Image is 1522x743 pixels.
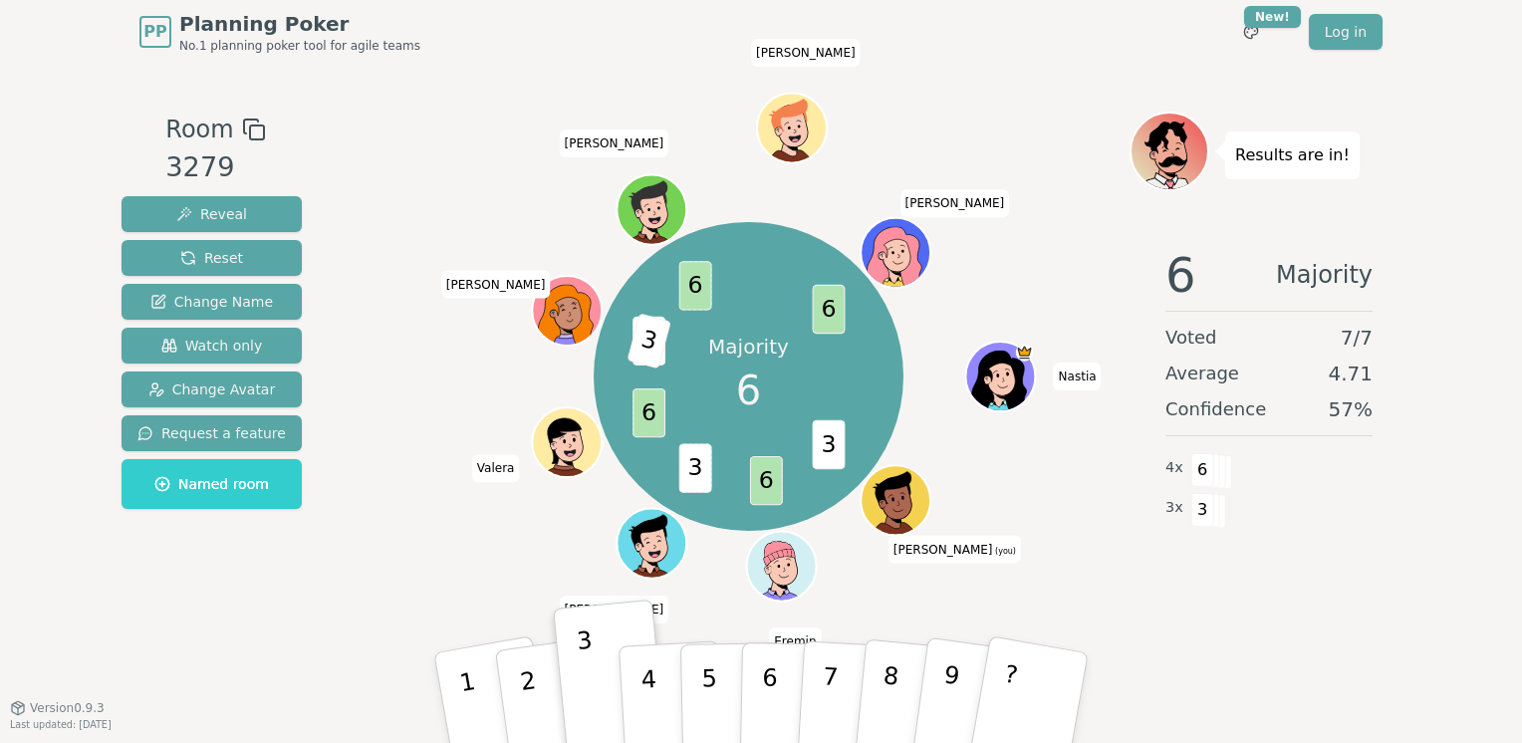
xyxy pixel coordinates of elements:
span: Change Name [150,292,273,312]
span: 57 % [1329,395,1373,423]
button: Change Avatar [122,371,302,407]
p: Results are in! [1235,141,1350,169]
div: New! [1244,6,1301,28]
span: 6 [813,284,846,333]
span: Named room [154,474,269,494]
button: Reveal [122,196,302,232]
span: 6 [1165,251,1196,299]
a: Log in [1309,14,1383,50]
span: 6 [750,456,783,505]
button: Version0.9.3 [10,700,105,716]
span: (you) [993,547,1017,556]
span: Room [165,112,233,147]
p: Majority [708,333,789,361]
span: Click to change your name [560,596,669,623]
span: No.1 planning poker tool for agile teams [179,38,420,54]
span: 6 [736,361,761,420]
p: 3 [576,626,602,735]
span: 3 [813,419,846,468]
button: Watch only [122,328,302,364]
span: Reveal [176,204,247,224]
span: Click to change your name [751,39,861,67]
span: Click to change your name [560,129,669,157]
span: Reset [180,248,243,268]
span: 6 [634,388,666,437]
span: 3 x [1165,497,1183,519]
span: 6 [679,261,712,310]
span: Click to change your name [888,536,1021,564]
span: 3 [628,313,672,369]
span: Majority [1276,251,1373,299]
button: Reset [122,240,302,276]
span: Click to change your name [472,454,520,482]
span: Average [1165,360,1239,387]
span: Voted [1165,324,1217,352]
div: 3279 [165,147,265,188]
span: Watch only [161,336,263,356]
span: 6 [1191,453,1214,487]
button: Request a feature [122,415,302,451]
span: Confidence [1165,395,1266,423]
span: Change Avatar [148,379,276,399]
button: Named room [122,459,302,509]
span: 4 x [1165,457,1183,479]
a: PPPlanning PokerNo.1 planning poker tool for agile teams [139,10,420,54]
span: 4.71 [1328,360,1373,387]
span: Click to change your name [1054,363,1102,390]
span: 7 / 7 [1341,324,1373,352]
span: Nastia is the host [1016,344,1034,362]
span: Click to change your name [441,271,551,299]
span: Request a feature [137,423,286,443]
span: 3 [679,443,712,492]
button: Change Name [122,284,302,320]
span: Click to change your name [900,189,1010,217]
span: Version 0.9.3 [30,700,105,716]
span: Last updated: [DATE] [10,719,112,730]
span: 3 [1191,493,1214,527]
span: PP [143,20,166,44]
span: Planning Poker [179,10,420,38]
button: Click to change your avatar [864,467,929,533]
button: New! [1233,14,1269,50]
span: Click to change your name [769,627,821,655]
